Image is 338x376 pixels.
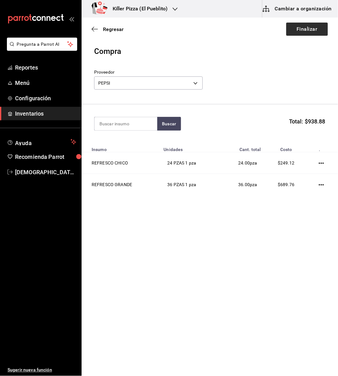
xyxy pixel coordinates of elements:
[219,174,265,196] td: pza
[7,38,77,51] button: Pregunta a Parrot AI
[17,41,67,48] span: Pregunta a Parrot AI
[160,143,219,152] th: Unidades
[157,117,181,131] button: Buscar
[239,182,250,187] span: 36.00
[15,153,76,161] span: Recomienda Parrot
[265,143,308,152] th: Costo
[219,152,265,174] td: pza
[82,152,160,174] td: REFRESCO CHICO
[82,174,160,196] td: REFRESCO GRANDE
[69,16,74,21] button: open_drawer_menu
[308,143,338,152] th: .
[160,152,219,174] td: 24 PZAS 1 pza
[15,94,76,102] span: Configuración
[108,5,168,13] h3: Killer Pizza (El Pueblito)
[4,45,77,52] a: Pregunta a Parrot AI
[15,79,76,87] span: Menú
[289,117,325,126] span: Total: $938.88
[94,117,157,130] input: Buscar insumo
[8,367,76,373] span: Sugerir nueva función
[82,143,160,152] th: Insumo
[278,160,294,165] span: $249.12
[219,143,265,152] th: Cant. total
[15,168,76,176] span: [DEMOGRAPHIC_DATA][PERSON_NAME]
[239,160,250,165] span: 24.00
[15,63,76,72] span: Reportes
[94,76,203,90] div: PEPSI
[15,109,76,118] span: Inventarios
[103,26,124,32] span: Regresar
[15,138,68,146] span: Ayuda
[94,46,325,57] div: Compra
[286,23,328,36] button: Finalizar
[278,182,294,187] span: $689.76
[94,70,203,75] label: Proveedor
[160,174,219,196] td: 36 PZAS 1 pza
[92,26,124,32] button: Regresar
